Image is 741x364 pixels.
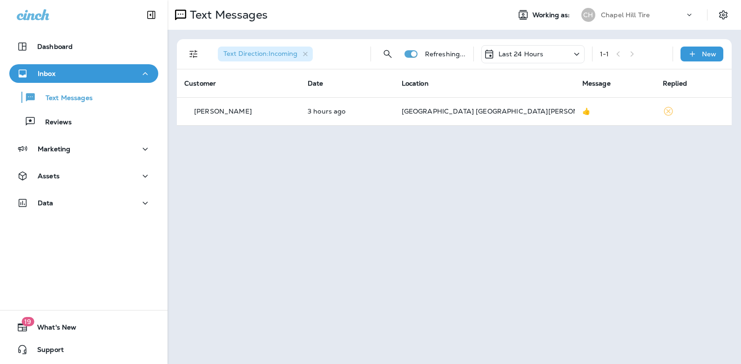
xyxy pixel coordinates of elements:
[600,50,609,58] div: 1 - 1
[663,79,687,88] span: Replied
[9,64,158,83] button: Inbox
[308,108,387,115] p: Oct 8, 2025 04:23 PM
[38,199,54,207] p: Data
[186,8,268,22] p: Text Messages
[223,49,297,58] span: Text Direction : Incoming
[532,11,572,19] span: Working as:
[702,50,716,58] p: New
[378,45,397,63] button: Search Messages
[582,108,648,115] div: 👍
[581,8,595,22] div: CH
[28,346,64,357] span: Support
[582,79,611,88] span: Message
[402,107,606,115] span: [GEOGRAPHIC_DATA] [GEOGRAPHIC_DATA][PERSON_NAME]
[9,140,158,158] button: Marketing
[9,194,158,212] button: Data
[184,79,216,88] span: Customer
[9,167,158,185] button: Assets
[9,88,158,107] button: Text Messages
[9,37,158,56] button: Dashboard
[37,43,73,50] p: Dashboard
[308,79,323,88] span: Date
[601,11,650,19] p: Chapel Hill Tire
[184,45,203,63] button: Filters
[9,340,158,359] button: Support
[28,324,76,335] span: What's New
[38,145,70,153] p: Marketing
[38,70,55,77] p: Inbox
[194,108,252,115] p: [PERSON_NAME]
[21,317,34,326] span: 19
[498,50,544,58] p: Last 24 Hours
[715,7,732,23] button: Settings
[138,6,164,24] button: Collapse Sidebar
[36,94,93,103] p: Text Messages
[36,118,72,127] p: Reviews
[425,50,466,58] p: Refreshing...
[9,112,158,131] button: Reviews
[38,172,60,180] p: Assets
[218,47,313,61] div: Text Direction:Incoming
[9,318,158,337] button: 19What's New
[402,79,429,88] span: Location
